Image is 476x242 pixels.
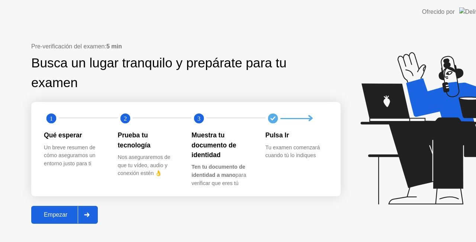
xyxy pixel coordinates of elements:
[44,130,106,140] div: Qué esperar
[118,130,180,150] div: Prueba tu tecnología
[192,163,254,187] div: para verificar que eres tú
[118,153,180,178] div: Nos aseguraremos de que tu vídeo, audio y conexión estén 👌
[192,130,254,160] div: Muestra tu documento de identidad
[33,211,78,218] div: Empezar
[197,115,200,122] text: 3
[31,53,293,93] div: Busca un lugar tranquilo y prepárate para tu examen
[50,115,53,122] text: 1
[422,7,455,16] div: Ofrecido por
[44,144,106,168] div: Un breve resumen de cómo aseguramos un entorno justo para ti
[31,42,341,51] div: Pre-verificación del examen:
[106,43,122,50] b: 5 min
[266,130,328,140] div: Pulsa Ir
[31,206,98,224] button: Empezar
[192,164,245,178] b: Ten tu documento de identidad a mano
[123,115,126,122] text: 2
[266,144,328,160] div: Tu examen comenzará cuando tú lo indiques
